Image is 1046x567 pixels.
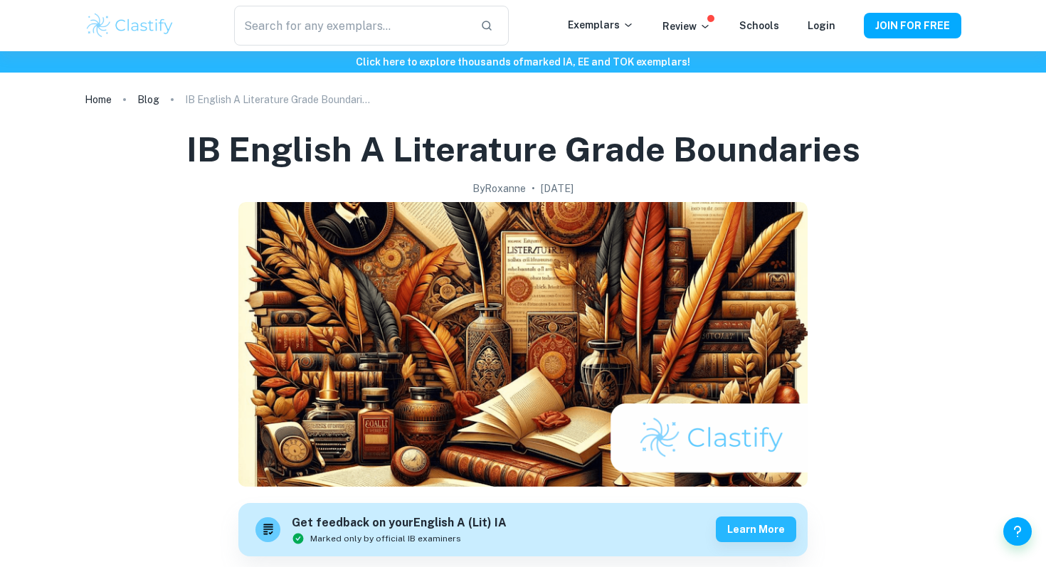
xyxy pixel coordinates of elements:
p: • [532,181,535,196]
a: Blog [137,90,159,110]
h2: [DATE] [541,181,574,196]
input: Search for any exemplars... [234,6,469,46]
button: Learn more [716,516,796,542]
a: Schools [739,20,779,31]
p: IB English A Literature Grade Boundaries [185,92,370,107]
a: Home [85,90,112,110]
h1: IB English A Literature Grade Boundaries [186,127,860,172]
button: Help and Feedback [1003,517,1032,546]
img: Clastify logo [85,11,175,40]
img: IB English A Literature Grade Boundaries cover image [238,202,808,487]
span: Marked only by official IB examiners [310,532,461,545]
h2: By Roxanne [472,181,526,196]
h6: Click here to explore thousands of marked IA, EE and TOK exemplars ! [3,54,1043,70]
p: Exemplars [568,17,634,33]
a: Login [808,20,835,31]
button: JOIN FOR FREE [864,13,961,38]
p: Review [662,18,711,34]
a: Get feedback on yourEnglish A (Lit) IAMarked only by official IB examinersLearn more [238,503,808,556]
h6: Get feedback on your English A (Lit) IA [292,514,507,532]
